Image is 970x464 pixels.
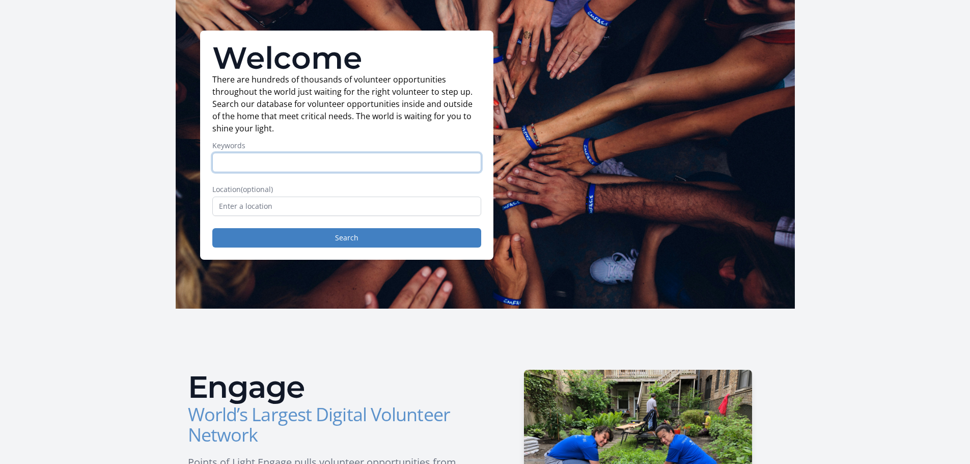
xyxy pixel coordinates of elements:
[212,197,481,216] input: Enter a location
[188,404,477,445] h3: World’s Largest Digital Volunteer Network
[188,372,477,402] h2: Engage
[212,184,481,195] label: Location
[212,228,481,248] button: Search
[212,43,481,73] h1: Welcome
[241,184,273,194] span: (optional)
[212,141,481,151] label: Keywords
[212,73,481,134] p: There are hundreds of thousands of volunteer opportunities throughout the world just waiting for ...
